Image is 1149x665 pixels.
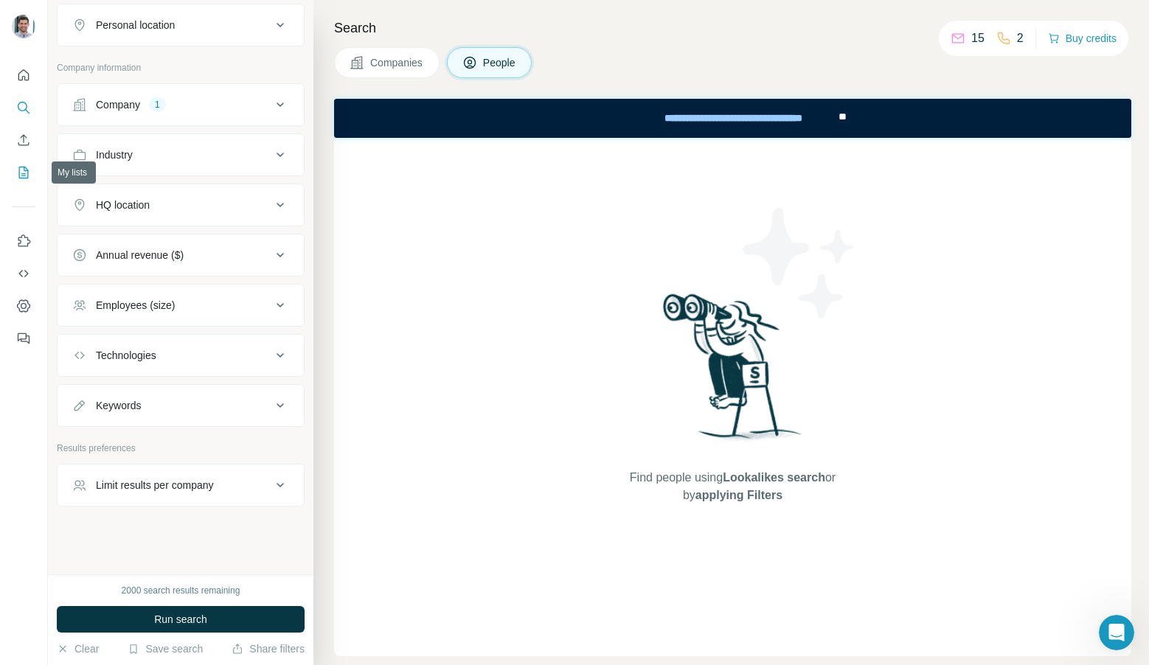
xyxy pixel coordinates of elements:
[96,478,214,492] div: Limit results per company
[96,198,150,212] div: HQ location
[96,348,156,363] div: Technologies
[232,641,305,656] button: Share filters
[614,469,850,504] span: Find people using or by
[12,228,35,254] button: Use Surfe on LinkedIn
[96,248,184,262] div: Annual revenue ($)
[57,606,305,633] button: Run search
[723,471,825,484] span: Lookalikes search
[57,442,305,455] p: Results preferences
[695,489,782,501] span: applying Filters
[12,293,35,319] button: Dashboard
[128,641,203,656] button: Save search
[122,584,240,597] div: 2000 search results remaining
[58,338,304,373] button: Technologies
[12,62,35,88] button: Quick start
[1099,615,1134,650] iframe: Intercom live chat
[12,94,35,121] button: Search
[96,298,175,313] div: Employees (size)
[12,325,35,352] button: Feedback
[154,612,207,627] span: Run search
[12,159,35,186] button: My lists
[656,290,810,454] img: Surfe Illustration - Woman searching with binoculars
[334,18,1131,38] h4: Search
[96,147,133,162] div: Industry
[483,55,517,70] span: People
[58,187,304,223] button: HQ location
[12,127,35,153] button: Enrich CSV
[58,467,304,503] button: Limit results per company
[58,288,304,323] button: Employees (size)
[370,55,424,70] span: Companies
[58,7,304,43] button: Personal location
[58,87,304,122] button: Company1
[733,197,866,330] img: Surfe Illustration - Stars
[57,641,99,656] button: Clear
[334,99,1131,138] iframe: Banner
[58,388,304,423] button: Keywords
[96,398,141,413] div: Keywords
[1017,29,1024,47] p: 2
[971,29,985,47] p: 15
[12,15,35,38] img: Avatar
[149,98,166,111] div: 1
[58,137,304,173] button: Industry
[1048,28,1117,49] button: Buy credits
[57,61,305,74] p: Company information
[96,97,140,112] div: Company
[12,260,35,287] button: Use Surfe API
[96,18,175,32] div: Personal location
[58,237,304,273] button: Annual revenue ($)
